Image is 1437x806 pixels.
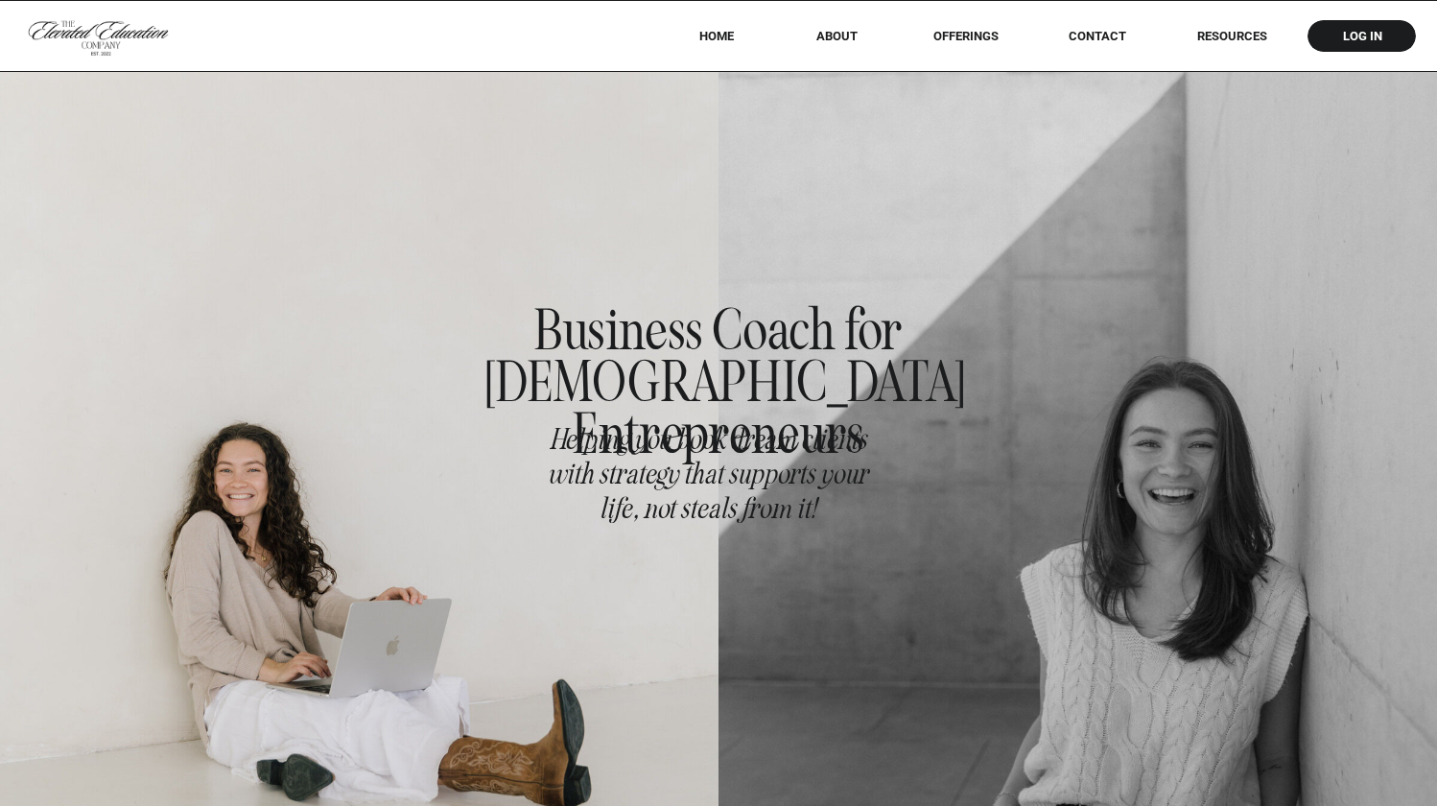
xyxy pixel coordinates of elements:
[803,29,871,43] a: About
[906,29,1025,43] a: offerings
[673,29,759,43] a: HOME
[1170,29,1293,43] a: RESOURCES
[485,304,953,456] h1: Business Coach for [DEMOGRAPHIC_DATA] Entrepreneurs
[537,421,881,589] h2: Helping you book dream clients with strategy that supports your life, not steals from it!
[1055,29,1140,43] a: Contact
[1325,29,1400,43] a: log in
